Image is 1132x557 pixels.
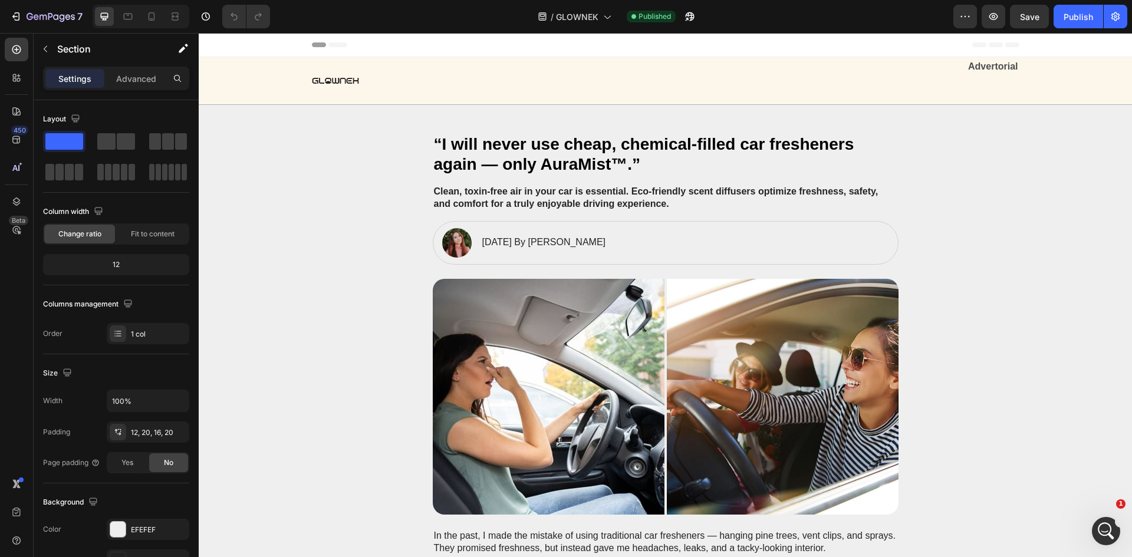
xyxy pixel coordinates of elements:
[57,42,154,56] p: Section
[1116,499,1126,509] span: 1
[131,329,186,340] div: 1 col
[551,11,554,23] span: /
[235,497,699,522] p: In the past, I made the mistake of using traditional car fresheners — hanging pine trees, vent cl...
[234,246,466,482] img: gempages_581863457599521548-e798b6d7-d1fc-4ff0-a1f2-b3cfdf35e2a4.jpg
[896,443,1132,525] iframe: Intercom notifications message
[43,524,61,535] div: Color
[43,457,100,468] div: Page padding
[199,33,1132,557] iframe: To enrich screen reader interactions, please activate Accessibility in Grammarly extension settings
[121,457,133,468] span: Yes
[11,126,28,135] div: 450
[131,229,175,239] span: Fit to content
[43,427,70,437] div: Padding
[5,5,88,28] button: 7
[58,229,101,239] span: Change ratio
[284,203,407,216] p: [DATE] By [PERSON_NAME]
[556,11,598,23] span: GLOWNEK
[243,195,273,225] img: gempages_581863457599521548-d2940bb2-166f-451d-9983-9718d178e62f.png
[131,525,186,535] div: EFEFEF
[234,100,700,142] h2: “I will never use cheap, chemical-filled car fresheners again — only AuraMist™.”
[1054,5,1103,28] button: Publish
[43,328,62,339] div: Order
[164,457,173,468] span: No
[131,427,186,438] div: 12, 20, 16, 20
[235,153,699,177] p: Clean, toxin-free air in your car is essential. Eco-friendly scent diffusers optimize freshness, ...
[77,9,83,24] p: 7
[43,365,74,381] div: Size
[43,495,100,510] div: Background
[58,72,91,85] p: Settings
[1092,517,1120,545] iframe: Intercom live chat
[1020,12,1039,22] span: Save
[222,5,270,28] div: Undo/Redo
[43,296,135,312] div: Columns management
[107,390,189,411] input: Auto
[9,216,28,225] div: Beta
[639,11,671,22] span: Published
[45,256,187,273] div: 12
[43,395,62,406] div: Width
[1010,5,1049,28] button: Save
[116,72,156,85] p: Advanced
[43,204,106,220] div: Column width
[1064,11,1093,23] div: Publish
[468,246,700,482] img: gempages_581863457599521548-c854b4b2-e7e1-48e3-8da3-11daac35bde9.jpg
[43,111,83,127] div: Layout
